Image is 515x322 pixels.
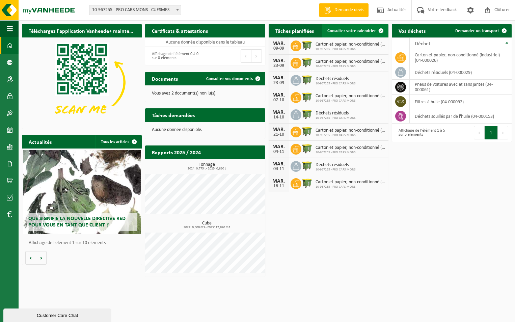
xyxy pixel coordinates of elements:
[36,251,47,265] button: Volgende
[455,29,499,33] span: Demander un transport
[28,216,126,228] span: Que signifie la nouvelle directive RED pour vous en tant que client ?
[316,168,356,172] span: 10-967255 - PRO CARS MONS
[272,167,286,171] div: 04-11
[148,221,265,229] h3: Cube
[316,64,385,69] span: 10-967255 - PRO CARS MONS
[474,126,485,139] button: Previous
[272,75,286,81] div: MAR.
[206,77,253,81] span: Consulter vos documents
[272,41,286,46] div: MAR.
[145,108,201,122] h2: Tâches demandées
[272,150,286,154] div: 04-11
[316,162,356,168] span: Déchets résiduels
[148,167,265,170] span: 2024: 0,775 t - 2025: 0,860 t
[301,57,313,68] img: WB-1100-HPE-GN-50
[272,161,286,167] div: MAR.
[251,49,262,63] button: Next
[25,251,36,265] button: Vorige
[316,116,356,120] span: 10-967255 - PRO CARS MONS
[415,41,430,47] span: Déchet
[392,24,432,37] h2: Vos déchets
[269,24,321,37] h2: Tâches planifiées
[22,24,142,37] h2: Téléchargez l'application Vanheede+ maintenant!
[241,49,251,63] button: Previous
[22,37,142,127] img: Download de VHEPlus App
[498,126,508,139] button: Next
[23,150,141,234] a: Que signifie la nouvelle directive RED pour vous en tant que client ?
[3,307,113,322] iframe: chat widget
[89,5,181,15] span: 10-967255 - PRO CARS MONS - CUESMES
[316,99,385,103] span: 10-967255 - PRO CARS MONS
[145,72,185,85] h2: Documents
[272,184,286,189] div: 18-11
[301,74,313,85] img: WB-1100-HPE-GN-50
[485,126,498,139] button: 1
[272,81,286,85] div: 23-09
[272,115,286,120] div: 14-10
[316,185,385,189] span: 10-967255 - PRO CARS MONS
[316,145,385,151] span: Carton et papier, non-conditionné (industriel)
[145,37,265,47] td: Aucune donnée disponible dans le tableau
[316,133,385,137] span: 10-967255 - PRO CARS MONS
[450,24,511,37] a: Demander un transport
[301,177,313,189] img: WB-1100-HPE-GN-50
[207,159,265,172] a: Consulter les rapports
[410,65,512,80] td: déchets résiduels (04-000029)
[272,98,286,103] div: 07-10
[145,145,208,159] h2: Rapports 2025 / 2024
[148,49,202,63] div: Affichage de l'élément 0 à 0 sur 0 éléments
[316,151,385,155] span: 10-967255 - PRO CARS MONS
[272,46,286,51] div: 09-09
[333,7,365,14] span: Demande devis
[272,63,286,68] div: 23-09
[272,92,286,98] div: MAR.
[316,180,385,185] span: Carton et papier, non-conditionné (industriel)
[145,24,215,37] h2: Certificats & attestations
[316,93,385,99] span: Carton et papier, non-conditionné (industriel)
[327,29,376,33] span: Consulter votre calendrier
[322,24,388,37] a: Consulter votre calendrier
[301,39,313,51] img: WB-1100-HPE-GN-50
[152,128,258,132] p: Aucune donnée disponible.
[395,125,449,140] div: Affichage de l'élément 1 à 5 sur 5 éléments
[272,110,286,115] div: MAR.
[201,72,265,85] a: Consulter vos documents
[410,80,512,95] td: pneus de voitures avec et sans jantes (04-000061)
[301,126,313,137] img: WB-1100-HPE-GN-50
[272,179,286,184] div: MAR.
[316,111,356,116] span: Déchets résiduels
[272,127,286,132] div: MAR.
[22,135,58,148] h2: Actualités
[316,82,356,86] span: 10-967255 - PRO CARS MONS
[410,109,512,124] td: déchets souillés par de l'huile (04-000153)
[272,132,286,137] div: 21-10
[301,160,313,171] img: WB-1100-HPE-GN-50
[152,91,258,96] p: Vous avez 2 document(s) non lu(s).
[148,162,265,170] h3: Tonnage
[96,135,141,149] a: Tous les articles
[319,3,369,17] a: Demande devis
[29,241,138,245] p: Affichage de l'élément 1 sur 10 éléments
[301,108,313,120] img: WB-1100-HPE-GN-50
[316,59,385,64] span: Carton et papier, non-conditionné (industriel)
[301,91,313,103] img: WB-1100-HPE-GN-50
[410,50,512,65] td: carton et papier, non-conditionné (industriel) (04-000026)
[272,144,286,150] div: MAR.
[272,58,286,63] div: MAR.
[148,226,265,229] span: 2024: 0,000 m3 - 2025: 17,840 m3
[410,95,512,109] td: filtres à huile (04-000092)
[316,47,385,51] span: 10-967255 - PRO CARS MONS
[316,76,356,82] span: Déchets résiduels
[301,143,313,154] img: WB-1100-HPE-GN-50
[316,42,385,47] span: Carton et papier, non-conditionné (industriel)
[316,128,385,133] span: Carton et papier, non-conditionné (industriel)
